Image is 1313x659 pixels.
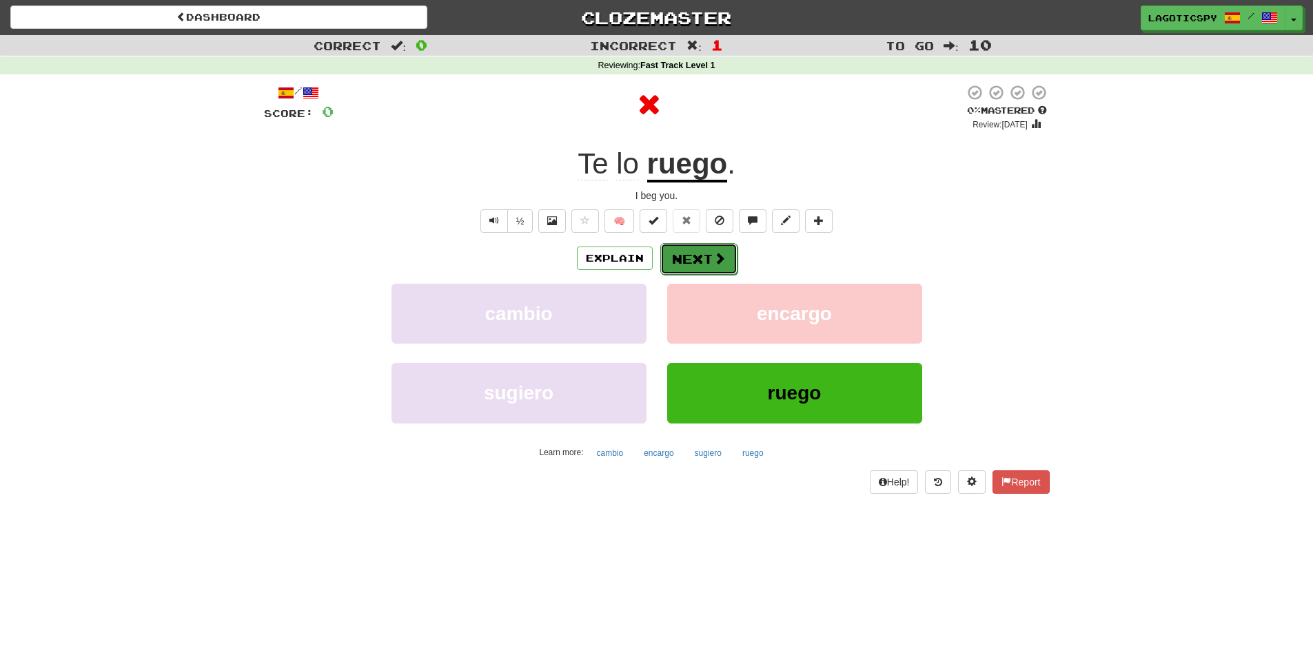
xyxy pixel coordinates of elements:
span: lo [616,147,639,180]
button: Add to collection (alt+a) [805,209,833,233]
button: Help! [870,470,919,494]
button: Discuss sentence (alt+u) [739,209,766,233]
span: sugiero [484,382,553,404]
span: 1 [711,36,723,53]
button: ½ [507,209,533,233]
span: encargo [757,303,832,324]
span: Score: [264,107,314,119]
span: lagoticspy [1148,12,1217,24]
span: Incorrect [590,39,677,52]
button: Explain [577,247,653,270]
button: Next [660,243,737,275]
span: Correct [314,39,381,52]
small: Review: [DATE] [973,120,1028,129]
button: cambio [391,284,647,344]
div: Text-to-speech controls [478,209,533,233]
button: Favorite sentence (alt+f) [571,209,599,233]
span: : [944,40,959,52]
span: 0 [322,103,334,120]
button: Edit sentence (alt+d) [772,209,800,233]
small: Learn more: [539,448,583,457]
button: encargo [636,443,681,463]
a: lagoticspy / [1141,6,1285,30]
button: encargo [667,284,922,344]
span: Te [578,147,608,180]
button: Ignore sentence (alt+i) [706,209,733,233]
div: I beg you. [264,189,1050,202]
button: sugiero [391,363,647,423]
span: ruego [768,382,822,404]
span: To go [886,39,934,52]
button: Set this sentence to 100% Mastered (alt+m) [640,209,667,233]
span: : [686,40,702,52]
div: Mastered [964,105,1050,117]
button: Round history (alt+y) [925,470,951,494]
button: Reset to 0% Mastered (alt+r) [673,209,700,233]
span: cambio [485,303,552,324]
u: ruego [647,147,728,182]
span: / [1248,11,1254,21]
a: Dashboard [10,6,427,29]
button: Play sentence audio (ctl+space) [480,209,508,233]
button: ruego [667,363,922,423]
span: 0 % [967,105,981,116]
button: sugiero [687,443,729,463]
button: Report [993,470,1049,494]
button: 🧠 [604,209,634,233]
button: Show image (alt+x) [538,209,566,233]
span: 10 [968,36,992,53]
span: 0 [416,36,427,53]
button: ruego [735,443,771,463]
span: . [727,147,735,180]
a: Clozemaster [448,6,865,30]
div: / [264,84,334,101]
button: cambio [589,443,631,463]
span: : [391,40,406,52]
strong: Fast Track Level 1 [640,61,715,70]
